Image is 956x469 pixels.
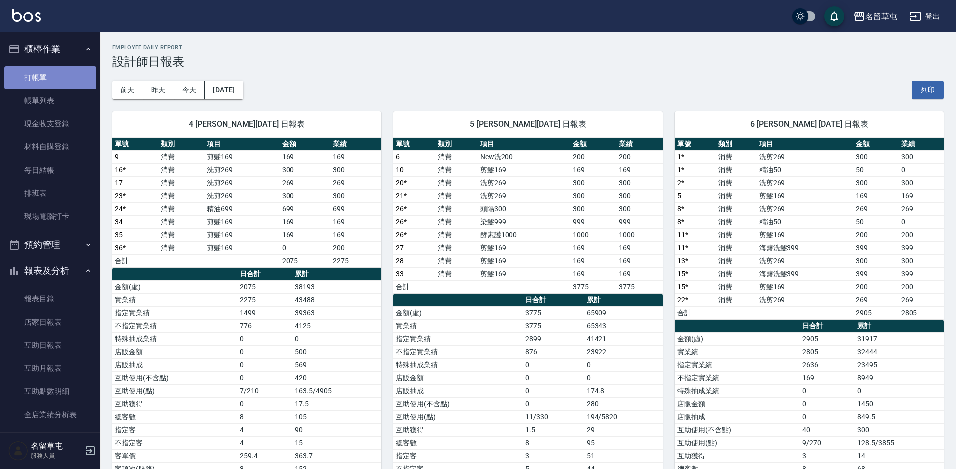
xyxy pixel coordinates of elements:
td: 169 [853,189,898,202]
td: 0 [237,397,292,410]
td: 互助獲得 [112,397,237,410]
td: 569 [292,358,381,371]
td: 0 [855,384,944,397]
td: 169 [616,267,663,280]
td: 269 [899,293,944,306]
td: 169 [616,254,663,267]
a: 打帳單 [4,66,96,89]
td: 1450 [855,397,944,410]
td: 399 [853,241,898,254]
td: 169 [330,228,381,241]
td: 剪髮169 [757,228,854,241]
th: 業績 [330,138,381,151]
td: 0 [237,332,292,345]
td: 洗剪269 [757,202,854,215]
td: 200 [899,280,944,293]
td: 169 [616,163,663,176]
th: 累計 [292,268,381,281]
th: 單號 [393,138,435,151]
td: 剪髮169 [204,150,279,163]
a: 34 [115,218,123,226]
td: 洗剪269 [204,163,279,176]
a: 全店業績分析表 [4,403,96,426]
td: 39363 [292,306,381,319]
a: 10 [396,166,404,174]
td: 0 [584,371,663,384]
td: 300 [855,423,944,436]
a: 互助月報表 [4,357,96,380]
a: 9 [115,153,119,161]
button: 名留草屯 [849,6,901,27]
td: 169 [330,150,381,163]
table: a dense table [675,138,944,320]
td: 0 [584,358,663,371]
td: 2275 [237,293,292,306]
span: 4 [PERSON_NAME][DATE] 日報表 [124,119,369,129]
th: 項目 [757,138,854,151]
td: 消費 [435,241,477,254]
td: 200 [570,150,617,163]
td: 消費 [716,241,757,254]
td: 總客數 [393,436,523,449]
td: 特殊抽成業績 [675,384,800,397]
a: 現金收支登錄 [4,112,96,135]
td: 指定客 [112,423,237,436]
td: 洗剪269 [757,293,854,306]
td: 29 [584,423,663,436]
td: 消費 [158,189,204,202]
td: 消費 [435,228,477,241]
td: 2275 [330,254,381,267]
td: 金額(虛) [393,306,523,319]
td: 洗剪269 [757,150,854,163]
a: 5 [677,192,681,200]
td: 消費 [716,228,757,241]
td: 剪髮169 [477,267,570,280]
td: 1000 [570,228,617,241]
td: 0 [292,332,381,345]
td: 420 [292,371,381,384]
button: 昨天 [143,81,174,99]
td: 399 [853,267,898,280]
th: 累計 [855,320,944,333]
td: 特殊抽成業績 [393,358,523,371]
td: 169 [280,150,331,163]
td: 169 [570,163,617,176]
td: 43488 [292,293,381,306]
td: 指定實業績 [112,306,237,319]
th: 單號 [112,138,158,151]
td: 互助使用(不含點) [393,397,523,410]
td: 消費 [716,215,757,228]
table: a dense table [393,138,663,294]
td: 消費 [435,176,477,189]
td: 消費 [716,293,757,306]
a: 現場電腦打卡 [4,205,96,228]
td: 4125 [292,319,381,332]
td: 8 [523,436,584,449]
button: 前天 [112,81,143,99]
a: 6 [396,153,400,161]
td: 200 [616,150,663,163]
td: 消費 [716,150,757,163]
td: 9/270 [800,436,855,449]
h3: 設計師日報表 [112,55,944,69]
td: 2805 [899,306,944,319]
td: 消費 [435,254,477,267]
td: 實業績 [675,345,800,358]
td: 洗剪269 [204,176,279,189]
td: 洗剪269 [477,176,570,189]
td: 剪髮169 [477,254,570,267]
td: 消費 [435,267,477,280]
a: 帳單列表 [4,89,96,112]
td: 不指定實業績 [675,371,800,384]
td: 互助使用(點) [112,384,237,397]
td: 總客數 [112,410,237,423]
a: 35 [115,231,123,239]
th: 項目 [477,138,570,151]
td: 23495 [855,358,944,371]
a: 材料自購登錄 [4,135,96,158]
td: 169 [570,241,617,254]
td: 300 [330,163,381,176]
td: 染髮999 [477,215,570,228]
td: 0 [800,384,855,397]
td: 2075 [280,254,331,267]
